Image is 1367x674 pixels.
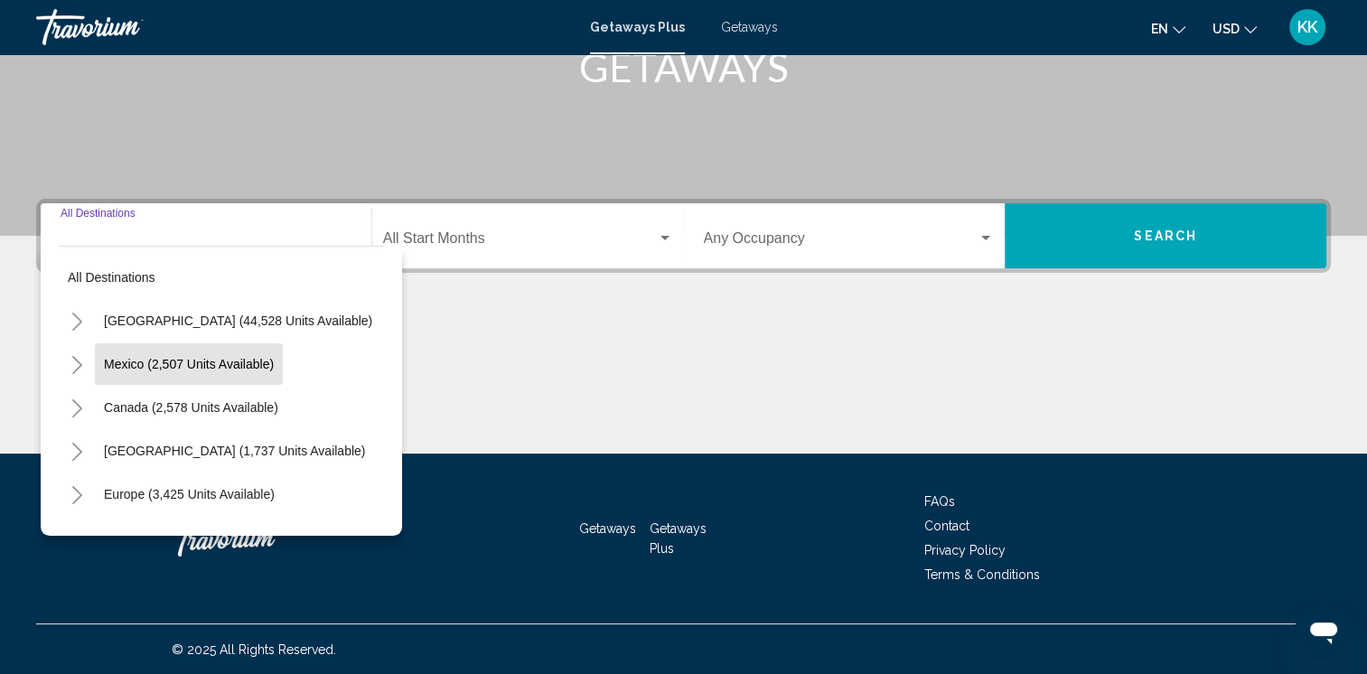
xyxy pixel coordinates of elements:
button: Mexico (2,507 units available) [95,343,283,385]
span: © 2025 All Rights Reserved. [172,642,336,657]
a: Getaways Plus [590,20,685,34]
a: Getaways [721,20,778,34]
button: User Menu [1284,8,1331,46]
span: Search [1134,229,1197,244]
button: Europe (3,425 units available) [95,473,284,515]
a: Travorium [36,9,572,45]
span: en [1151,22,1168,36]
a: Contact [924,519,969,533]
button: Toggle Canada (2,578 units available) [59,389,95,426]
button: [GEOGRAPHIC_DATA] (218 units available) [95,517,364,558]
button: Toggle United States (44,528 units available) [59,303,95,339]
span: [GEOGRAPHIC_DATA] (44,528 units available) [104,314,372,328]
button: Toggle Mexico (2,507 units available) [59,346,95,382]
button: Toggle Caribbean & Atlantic Islands (1,737 units available) [59,433,95,469]
span: Mexico (2,507 units available) [104,357,274,371]
span: [GEOGRAPHIC_DATA] (1,737 units available) [104,444,365,458]
a: Getaways [579,521,636,536]
button: Change language [1151,15,1185,42]
a: Terms & Conditions [924,567,1040,582]
button: Canada (2,578 units available) [95,387,287,428]
span: All destinations [68,270,155,285]
button: Search [1005,203,1326,268]
a: FAQs [924,494,955,509]
a: Privacy Policy [924,543,1006,557]
iframe: Button to launch messaging window [1295,602,1353,660]
span: Canada (2,578 units available) [104,400,278,415]
span: KK [1297,18,1317,36]
a: Getaways Plus [650,521,707,556]
span: Europe (3,425 units available) [104,487,275,501]
span: USD [1213,22,1240,36]
button: Toggle Australia (218 units available) [59,520,95,556]
div: Search widget [41,203,1326,268]
button: Change currency [1213,15,1257,42]
button: [GEOGRAPHIC_DATA] (44,528 units available) [95,300,381,342]
button: [GEOGRAPHIC_DATA] (1,737 units available) [95,430,374,472]
button: All destinations [59,257,384,298]
a: Travorium [172,511,352,566]
button: Toggle Europe (3,425 units available) [59,476,95,512]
